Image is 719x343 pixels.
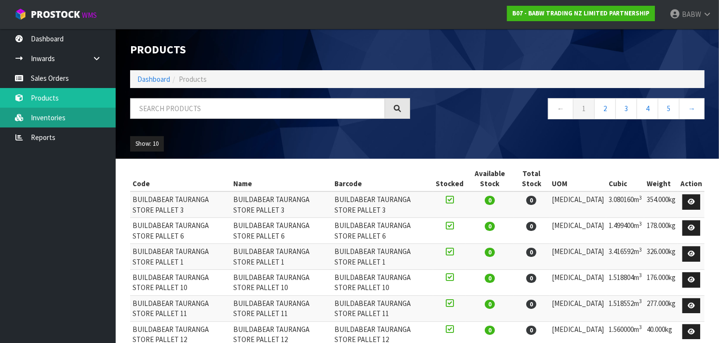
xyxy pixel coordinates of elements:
th: Barcode [332,166,433,192]
sup: 3 [639,298,642,305]
span: 0 [485,274,495,283]
th: UOM [549,166,606,192]
sup: 3 [639,194,642,201]
img: cube-alt.png [14,8,27,20]
td: BUILDABEAR TAURANGA STORE PALLET 6 [130,218,231,244]
td: BUILDABEAR TAURANGA STORE PALLET 6 [332,218,433,244]
td: BUILDABEAR TAURANGA STORE PALLET 11 [332,295,433,321]
td: 176.000kg [644,270,678,296]
strong: B07 - BABW TRADING NZ LIMITED PARTNERSHIP [512,9,650,17]
td: 326.000kg [644,244,678,270]
a: 5 [658,98,679,119]
sup: 3 [639,272,642,279]
span: 0 [526,300,536,309]
td: 277.000kg [644,295,678,321]
sup: 3 [639,324,642,330]
td: BUILDABEAR TAURANGA STORE PALLET 11 [231,295,333,321]
span: 0 [485,222,495,231]
span: Products [179,75,207,84]
td: BUILDABEAR TAURANGA STORE PALLET 6 [231,218,333,244]
a: 3 [615,98,637,119]
span: 0 [526,274,536,283]
th: Total Stock [514,166,549,192]
td: BUILDABEAR TAURANGA STORE PALLET 3 [130,191,231,217]
span: ProStock [31,8,80,21]
nav: Page navigation [425,98,705,122]
td: BUILDABEAR TAURANGA STORE PALLET 1 [332,244,433,270]
th: Name [231,166,333,192]
span: 0 [485,300,495,309]
sup: 3 [639,246,642,253]
a: 1 [573,98,595,119]
td: BUILDABEAR TAURANGA STORE PALLET 10 [130,270,231,296]
a: 2 [594,98,616,119]
td: BUILDABEAR TAURANGA STORE PALLET 1 [231,244,333,270]
span: 0 [526,248,536,257]
th: Available Stock [466,166,514,192]
td: BUILDABEAR TAURANGA STORE PALLET 11 [130,295,231,321]
td: [MEDICAL_DATA] [549,295,606,321]
small: WMS [82,11,97,20]
a: → [679,98,705,119]
span: 0 [485,196,495,205]
td: 354.000kg [644,191,678,217]
th: Weight [644,166,678,192]
th: Action [678,166,705,192]
td: BUILDABEAR TAURANGA STORE PALLET 3 [332,191,433,217]
span: 0 [485,248,495,257]
td: BUILDABEAR TAURANGA STORE PALLET 3 [231,191,333,217]
th: Stocked [433,166,466,192]
span: 0 [526,222,536,231]
h1: Products [130,43,410,56]
a: ← [548,98,573,119]
td: 1.518552m [606,295,644,321]
td: BUILDABEAR TAURANGA STORE PALLET 10 [332,270,433,296]
td: 3.416592m [606,244,644,270]
a: Dashboard [137,75,170,84]
td: 1.518804m [606,270,644,296]
td: 178.000kg [644,218,678,244]
span: 0 [526,326,536,335]
span: BABW [682,10,701,19]
input: Search products [130,98,385,119]
td: BUILDABEAR TAURANGA STORE PALLET 10 [231,270,333,296]
td: 3.080160m [606,191,644,217]
th: Code [130,166,231,192]
td: BUILDABEAR TAURANGA STORE PALLET 1 [130,244,231,270]
td: [MEDICAL_DATA] [549,244,606,270]
span: 0 [526,196,536,205]
span: 0 [485,326,495,335]
td: [MEDICAL_DATA] [549,270,606,296]
td: [MEDICAL_DATA] [549,218,606,244]
button: Show: 10 [130,136,164,152]
sup: 3 [639,220,642,227]
td: [MEDICAL_DATA] [549,191,606,217]
td: 1.499400m [606,218,644,244]
a: 4 [637,98,658,119]
th: Cubic [606,166,644,192]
